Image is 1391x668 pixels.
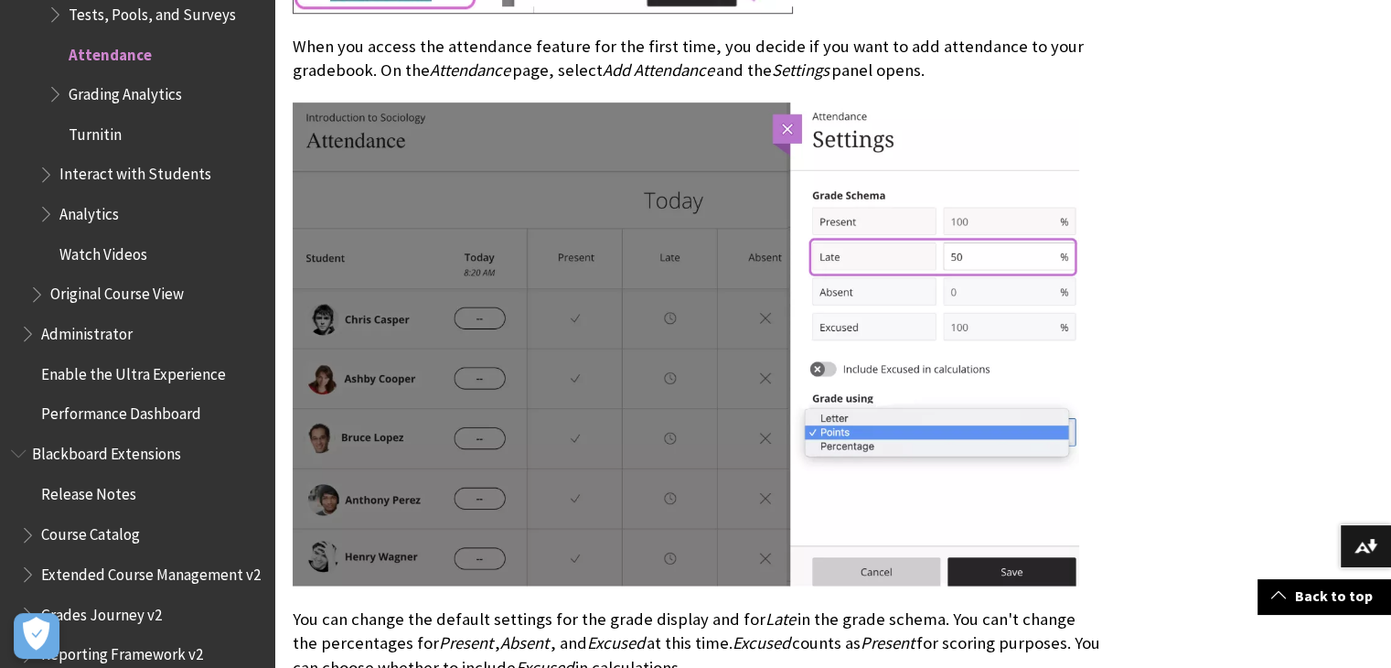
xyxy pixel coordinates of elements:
[41,318,133,343] span: Administrator
[587,632,645,653] span: Excused
[32,438,181,463] span: Blackboard Extensions
[41,519,140,544] span: Course Catalog
[500,632,549,653] span: Absent
[293,100,1079,587] img: The Attendance panel is open with 1) the Attendance settings panel opened, 2) the "Grade Schema" ...
[59,159,211,184] span: Interact with Students
[733,632,790,653] span: Excused
[69,119,122,144] span: Turnitin
[50,279,184,304] span: Original Course View
[861,632,915,653] span: Present
[1257,579,1391,613] a: Back to top
[41,399,201,424] span: Performance Dashboard
[772,59,829,81] span: Settings
[59,239,147,264] span: Watch Videos
[14,613,59,659] button: Open Preferences
[41,598,162,623] span: Grades Journey v2
[293,35,1102,82] p: When you access the attendance feature for the first time, you decide if you want to add attendan...
[439,632,493,653] span: Present
[59,199,119,223] span: Analytics
[69,79,182,103] span: Grading Analytics
[41,639,203,663] span: Reporting Framework v2
[430,59,510,81] span: Attendance
[603,59,714,81] span: Add Attendance
[765,609,796,630] span: Late
[41,359,226,383] span: Enable the Ultra Experience
[41,558,261,583] span: Extended Course Management v2
[69,39,152,64] span: Attendance
[41,479,136,503] span: Release Notes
